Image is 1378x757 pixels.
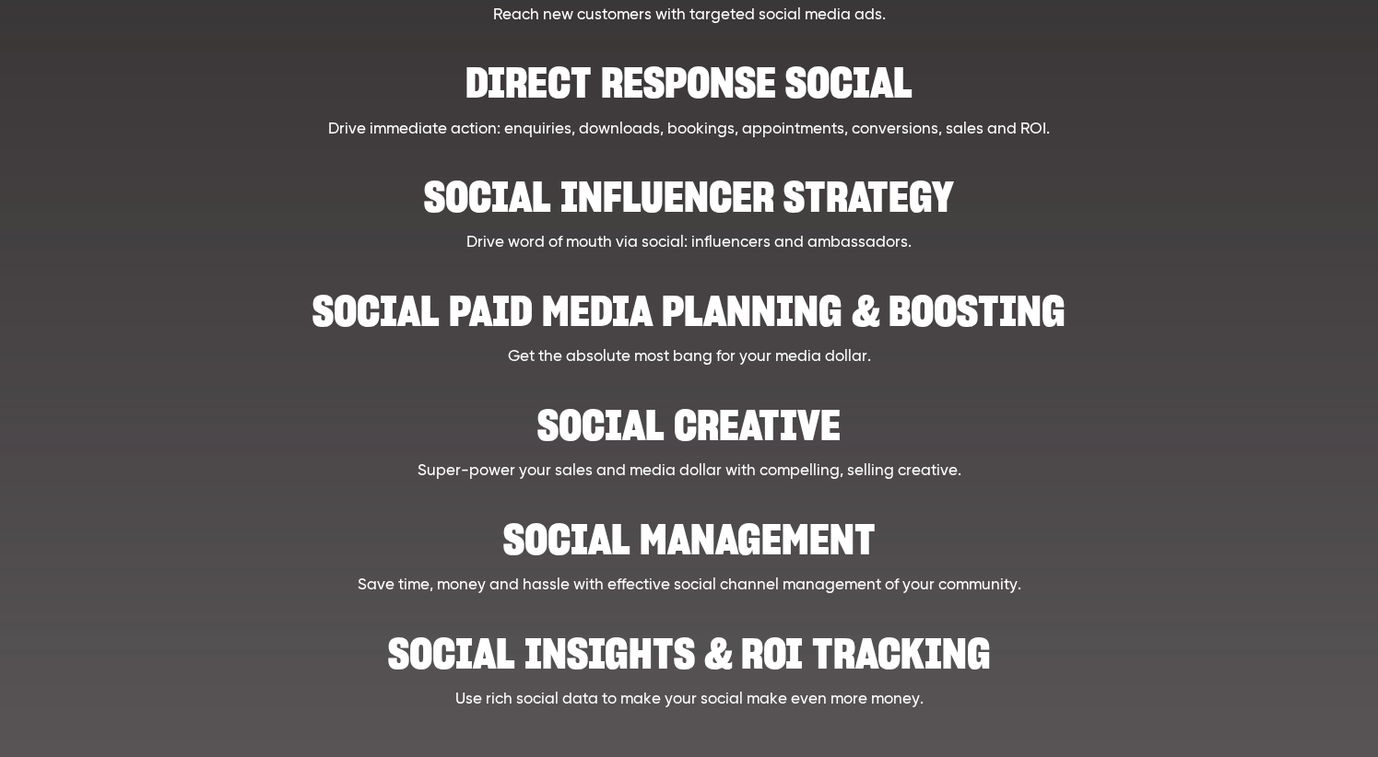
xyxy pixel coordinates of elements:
[174,274,1205,330] h2: Social paid media planning & boosting
[174,688,1205,712] p: Use rich social data to make your social make even more money.
[174,4,1205,28] p: Reach new customers with targeted social media ads.
[174,231,1205,255] p: Drive word of mouth via social: influencers and ambassadors.
[174,616,1205,712] a: Social Insights & ROI Tracking Use rich social data to make your social make even more money.
[174,118,1205,142] p: Drive immediate action: enquiries, downloads, bookings, appointments, conversions, sales and ROI.
[174,45,1205,141] a: Direct Response Social Drive immediate action: enquiries, downloads, bookings, appointments, conv...
[174,460,1205,483] p: Super-power your sales and media dollar with compelling, selling creative.
[174,574,1205,598] p: Save time, money and hassle with effective social channel management of your community.
[174,274,1205,369] a: Social paid media planning & boosting Get the absolute most bang for your media dollar.
[174,388,1205,444] h2: Social creative
[174,502,1205,558] h2: Social Management
[174,45,1205,101] h2: Direct Response Social
[174,345,1205,369] p: Get the absolute most bang for your media dollar.
[174,159,1205,215] h2: Social influencer strategy
[174,388,1205,483] a: Social creative Super-power your sales and media dollar with compelling, selling creative.
[174,159,1205,255] a: Social influencer strategy Drive word of mouth via social: influencers and ambassadors.
[174,616,1205,672] h2: Social Insights & ROI Tracking
[174,502,1205,598] a: Social Management Save time, money and hassle with effective social channel management of your co...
